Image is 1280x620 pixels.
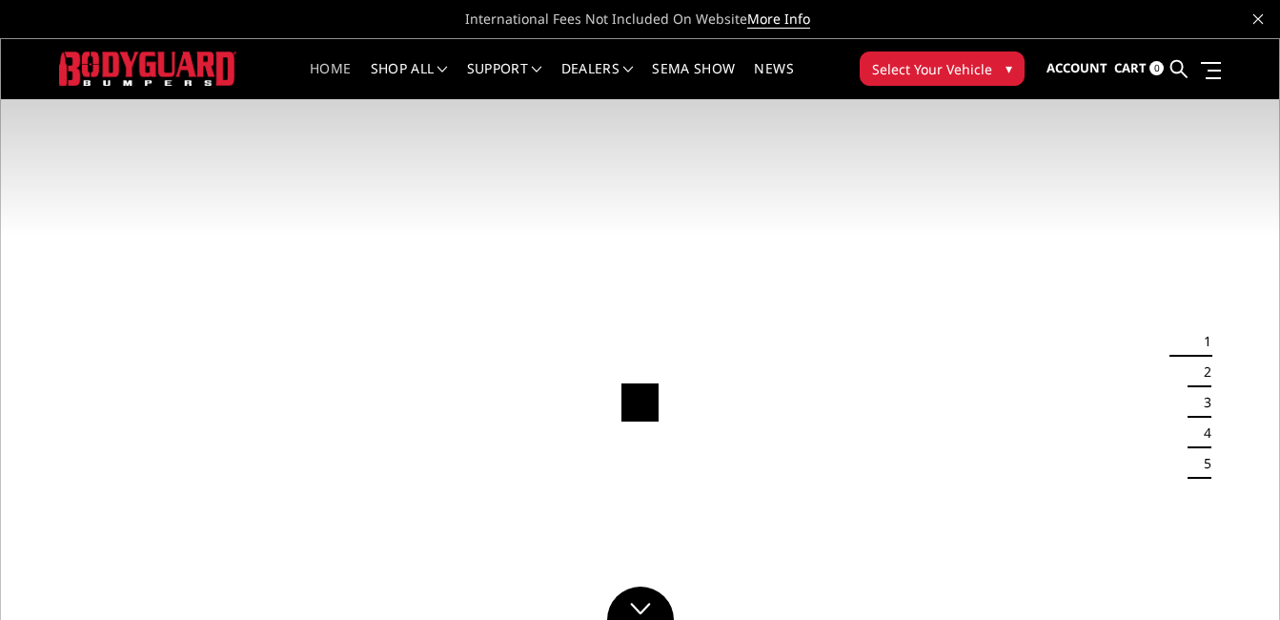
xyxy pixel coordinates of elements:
a: Click to Down [607,587,674,620]
button: 1 of 5 [1192,326,1211,357]
button: 5 of 5 [1192,448,1211,479]
button: 2 of 5 [1192,357,1211,387]
button: 3 of 5 [1192,387,1211,418]
a: shop all [371,62,448,99]
span: Select Your Vehicle [872,59,992,79]
a: SEMA Show [652,62,735,99]
span: Cart [1114,59,1147,76]
a: More Info [747,10,810,29]
span: ▾ [1006,58,1012,78]
span: 0 [1149,61,1164,75]
button: 4 of 5 [1192,418,1211,448]
a: Cart 0 [1114,43,1164,94]
a: Account [1046,43,1107,94]
span: Account [1046,59,1107,76]
a: Dealers [561,62,634,99]
a: News [754,62,793,99]
img: BODYGUARD BUMPERS [59,52,237,87]
a: Support [467,62,542,99]
button: Select Your Vehicle [860,52,1025,86]
a: Home [310,62,351,99]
